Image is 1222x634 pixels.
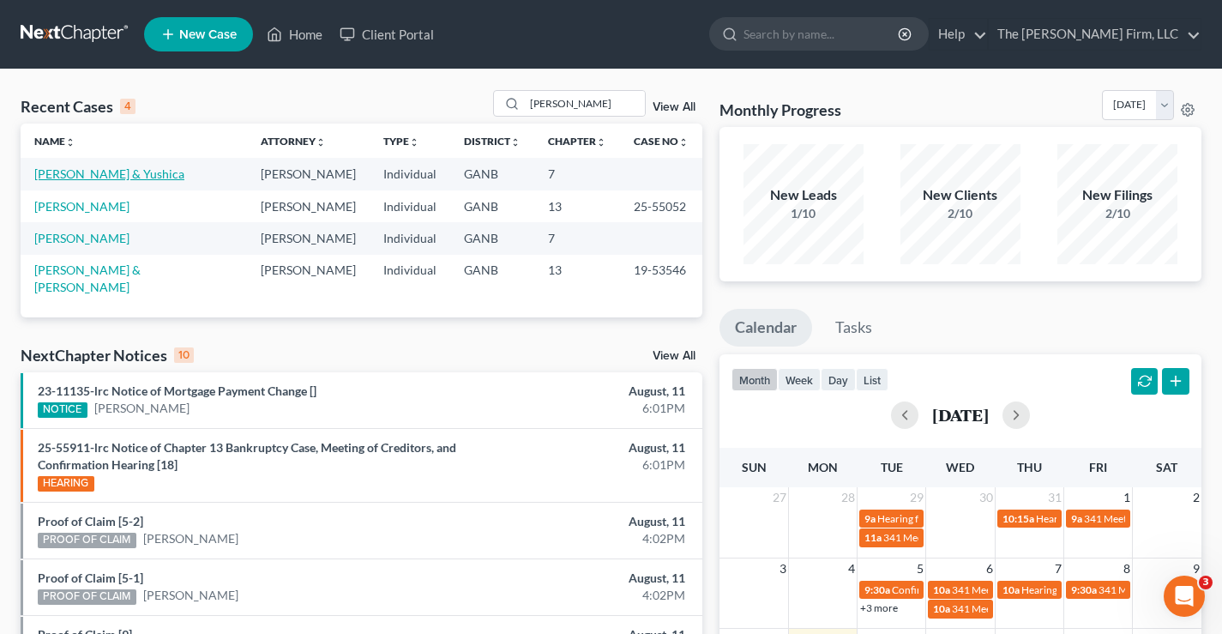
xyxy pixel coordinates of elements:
[316,137,326,148] i: unfold_more
[915,559,925,579] span: 5
[34,263,141,294] a: [PERSON_NAME] & [PERSON_NAME]
[930,19,987,50] a: Help
[34,231,129,245] a: [PERSON_NAME]
[34,135,75,148] a: Nameunfold_more
[620,190,702,222] td: 25-55052
[481,587,685,604] div: 4:02PM
[38,440,456,472] a: 25-55911-lrc Notice of Chapter 13 Bankruptcy Case, Meeting of Creditors, and Confirmation Hearing...
[840,487,857,508] span: 28
[1089,460,1107,474] span: Fri
[864,512,876,525] span: 9a
[731,368,778,391] button: month
[1057,205,1177,222] div: 2/10
[1071,512,1082,525] span: 9a
[883,531,1014,544] span: 341 Meeting for Chysa White
[383,135,419,148] a: Typeunfold_more
[38,476,94,492] div: HEARING
[174,347,194,363] div: 10
[370,190,450,222] td: Individual
[989,19,1201,50] a: The [PERSON_NAME] Firm, LLC
[820,309,888,347] a: Tasks
[247,158,370,190] td: [PERSON_NAME]
[877,512,1011,525] span: Hearing for [PERSON_NAME]
[120,99,135,114] div: 4
[892,583,1088,596] span: Confirmation Hearing for [PERSON_NAME]
[1057,185,1177,205] div: New Filings
[534,255,620,304] td: 13
[34,199,129,214] a: [PERSON_NAME]
[933,602,950,615] span: 10a
[261,135,326,148] a: Attorneyunfold_more
[481,439,685,456] div: August, 11
[409,137,419,148] i: unfold_more
[1002,583,1020,596] span: 10a
[38,514,143,528] a: Proof of Claim [5-2]
[771,487,788,508] span: 27
[678,137,689,148] i: unfold_more
[778,559,788,579] span: 3
[821,368,856,391] button: day
[370,158,450,190] td: Individual
[1002,512,1034,525] span: 10:15a
[634,135,689,148] a: Case Nounfold_more
[143,587,238,604] a: [PERSON_NAME]
[450,222,534,254] td: GANB
[1191,559,1201,579] span: 9
[450,190,534,222] td: GANB
[525,91,645,116] input: Search by name...
[247,255,370,304] td: [PERSON_NAME]
[143,530,238,547] a: [PERSON_NAME]
[481,513,685,530] div: August, 11
[743,185,864,205] div: New Leads
[38,402,87,418] div: NOTICE
[1021,583,1073,596] span: Hearing for
[719,309,812,347] a: Calendar
[247,222,370,254] td: [PERSON_NAME]
[1156,460,1177,474] span: Sat
[38,383,316,398] a: 23-11135-lrc Notice of Mortgage Payment Change []
[65,137,75,148] i: unfold_more
[808,460,838,474] span: Mon
[1046,487,1063,508] span: 31
[900,185,1020,205] div: New Clients
[370,255,450,304] td: Individual
[933,583,950,596] span: 10a
[1122,559,1132,579] span: 8
[952,602,1197,615] span: 341 Meeting for [PERSON_NAME] & [PERSON_NAME]
[900,205,1020,222] div: 2/10
[481,400,685,417] div: 6:01PM
[1017,460,1042,474] span: Thu
[778,368,821,391] button: week
[908,487,925,508] span: 29
[21,345,194,365] div: NextChapter Notices
[881,460,903,474] span: Tue
[331,19,442,50] a: Client Portal
[860,601,898,614] a: +3 more
[742,460,767,474] span: Sun
[481,530,685,547] div: 4:02PM
[247,190,370,222] td: [PERSON_NAME]
[596,137,606,148] i: unfold_more
[258,19,331,50] a: Home
[94,400,190,417] a: [PERSON_NAME]
[1164,576,1205,617] iframe: Intercom live chat
[534,158,620,190] td: 7
[548,135,606,148] a: Chapterunfold_more
[481,383,685,400] div: August, 11
[653,101,695,113] a: View All
[534,190,620,222] td: 13
[864,531,882,544] span: 11a
[864,583,890,596] span: 9:30a
[1036,512,1170,525] span: Hearing for [PERSON_NAME]
[952,583,1106,596] span: 341 Meeting for [PERSON_NAME]
[743,205,864,222] div: 1/10
[856,368,888,391] button: list
[1199,576,1213,589] span: 3
[464,135,521,148] a: Districtunfold_more
[620,255,702,304] td: 19-53546
[984,559,995,579] span: 6
[846,559,857,579] span: 4
[21,96,135,117] div: Recent Cases
[481,456,685,474] div: 6:01PM
[743,18,900,50] input: Search by name...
